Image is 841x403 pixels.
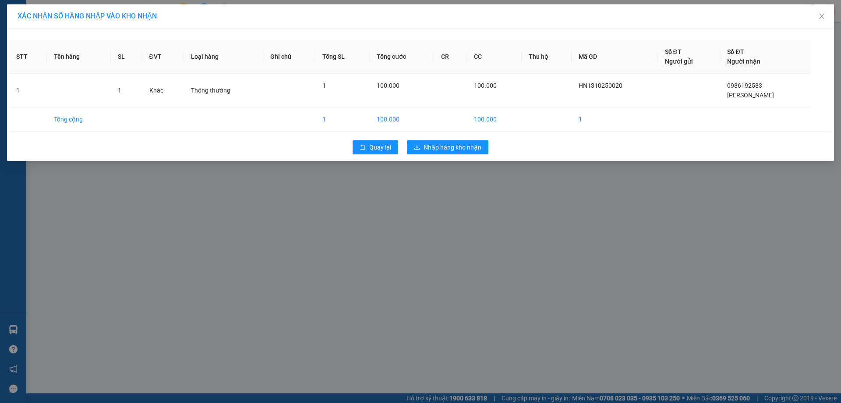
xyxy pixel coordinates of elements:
th: Thu hộ [522,40,572,74]
span: 100.000 [377,82,399,89]
th: Loại hàng [184,40,264,74]
span: Số ĐT [665,48,682,55]
span: Người nhận [727,58,760,65]
td: 100.000 [467,107,522,132]
span: HN1310250020 [579,82,622,89]
span: [PERSON_NAME] [727,92,774,99]
td: 1 [315,107,370,132]
td: 100.000 [370,107,434,132]
td: 1 [9,74,47,107]
span: rollback [360,144,366,151]
td: Tổng cộng [47,107,111,132]
th: CC [467,40,522,74]
button: downloadNhập hàng kho nhận [407,140,488,154]
th: Ghi chú [263,40,315,74]
span: Nhập hàng kho nhận [424,143,481,152]
span: 0986192583 [727,82,762,89]
span: Quay lại [369,143,391,152]
th: Tổng cước [370,40,434,74]
span: XÁC NHẬN SỐ HÀNG NHẬP VÀO KHO NHẬN [18,12,157,20]
button: Close [809,4,834,29]
span: 1 [322,82,326,89]
th: Tên hàng [47,40,111,74]
button: rollbackQuay lại [353,140,398,154]
td: Khác [142,74,184,107]
th: Tổng SL [315,40,370,74]
span: close [818,13,825,20]
th: ĐVT [142,40,184,74]
th: CR [434,40,466,74]
th: SL [111,40,142,74]
span: 1 [118,87,121,94]
span: 100.000 [474,82,497,89]
td: Thông thường [184,74,264,107]
span: Số ĐT [727,48,744,55]
span: Người gửi [665,58,693,65]
span: download [414,144,420,151]
th: STT [9,40,47,74]
td: 1 [572,107,657,132]
th: Mã GD [572,40,657,74]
